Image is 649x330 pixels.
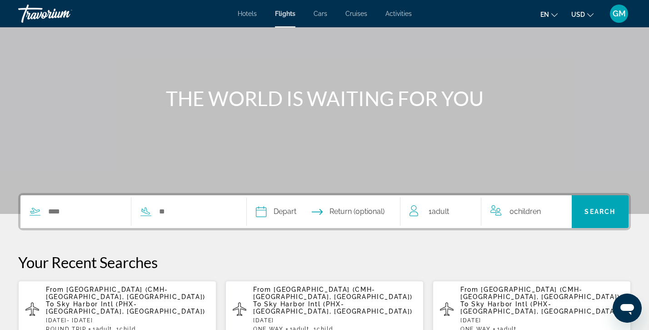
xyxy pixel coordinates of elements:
[154,86,495,110] h1: THE WORLD IS WAITING FOR YOU
[540,8,558,21] button: Change language
[253,300,413,315] span: Sky Harbor Intl (PHX-[GEOGRAPHIC_DATA], [GEOGRAPHIC_DATA])
[572,195,629,228] button: Search
[509,205,541,218] span: 0
[607,4,631,23] button: User Menu
[460,300,620,315] span: Sky Harbor Intl (PHX-[GEOGRAPHIC_DATA], [GEOGRAPHIC_DATA])
[345,10,367,17] a: Cruises
[432,207,449,216] span: Adult
[613,294,642,323] iframe: Button to launch messaging window
[46,300,54,308] span: To
[400,195,571,228] button: Travelers: 1 adult, 0 children
[312,195,384,228] button: Select return date
[18,2,109,25] a: Travorium
[385,10,412,17] a: Activities
[460,300,469,308] span: To
[46,300,205,315] span: Sky Harbor Intl (PHX-[GEOGRAPHIC_DATA], [GEOGRAPHIC_DATA])
[571,11,585,18] span: USD
[584,208,615,215] span: Search
[253,317,416,324] p: [DATE]
[256,195,296,228] button: Select depart date
[275,10,295,17] a: Flights
[46,286,205,300] span: [GEOGRAPHIC_DATA] (CMH-[GEOGRAPHIC_DATA], [GEOGRAPHIC_DATA])
[329,205,384,218] span: Return (optional)
[429,205,449,218] span: 1
[460,317,624,324] p: [DATE]
[514,207,541,216] span: Children
[238,10,257,17] a: Hotels
[460,286,479,293] span: From
[460,286,620,300] span: [GEOGRAPHIC_DATA] (CMH-[GEOGRAPHIC_DATA], [GEOGRAPHIC_DATA])
[571,8,594,21] button: Change currency
[46,286,64,293] span: From
[253,286,271,293] span: From
[46,317,209,324] p: [DATE] - [DATE]
[314,10,327,17] a: Cars
[613,9,626,18] span: GM
[20,195,629,228] div: Search widget
[540,11,549,18] span: en
[253,286,413,300] span: [GEOGRAPHIC_DATA] (CMH-[GEOGRAPHIC_DATA], [GEOGRAPHIC_DATA])
[18,253,631,271] p: Your Recent Searches
[253,300,261,308] span: To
